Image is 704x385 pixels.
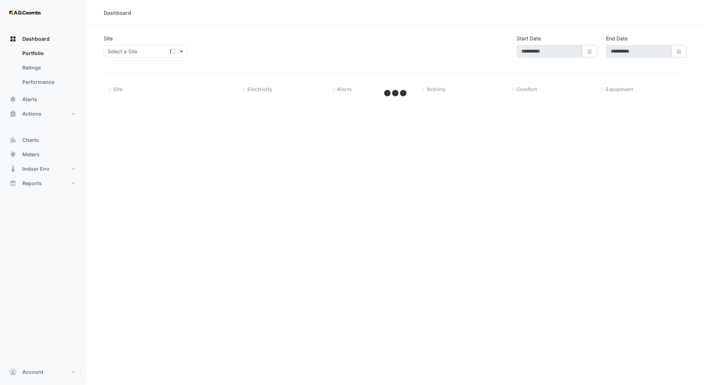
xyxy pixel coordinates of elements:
[427,86,446,92] span: Activity
[17,61,81,75] a: Ratings
[22,368,43,376] span: Account
[6,147,81,162] button: Meters
[9,35,17,42] app-icon: Dashboard
[113,86,122,92] span: Site
[22,165,49,173] span: Indoor Env
[9,110,17,117] app-icon: Actions
[6,46,81,92] div: Dashboard
[22,180,42,187] span: Reports
[6,107,81,121] button: Actions
[6,92,81,107] button: Alerts
[22,136,39,144] span: Charts
[6,162,81,176] button: Indoor Env
[22,151,40,158] span: Meters
[6,176,81,191] button: Reports
[17,75,81,89] a: Performance
[6,133,81,147] button: Charts
[606,35,628,42] label: End Date
[17,46,81,61] a: Portfolio
[9,136,17,144] app-icon: Charts
[9,180,17,187] app-icon: Reports
[9,96,17,103] app-icon: Alerts
[9,165,17,173] app-icon: Indoor Env
[517,35,541,42] label: Start Date
[337,86,352,92] span: Alerts
[9,151,17,158] app-icon: Meters
[22,110,41,117] span: Actions
[606,86,633,92] span: Equipment
[22,96,37,103] span: Alerts
[6,365,81,379] button: Account
[6,32,81,46] button: Dashboard
[248,86,273,92] span: Electricity
[517,86,537,92] span: Comfort
[9,6,41,20] img: Company Logo
[22,35,50,42] span: Dashboard
[104,9,131,17] div: Dashboard
[104,35,113,42] label: Site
